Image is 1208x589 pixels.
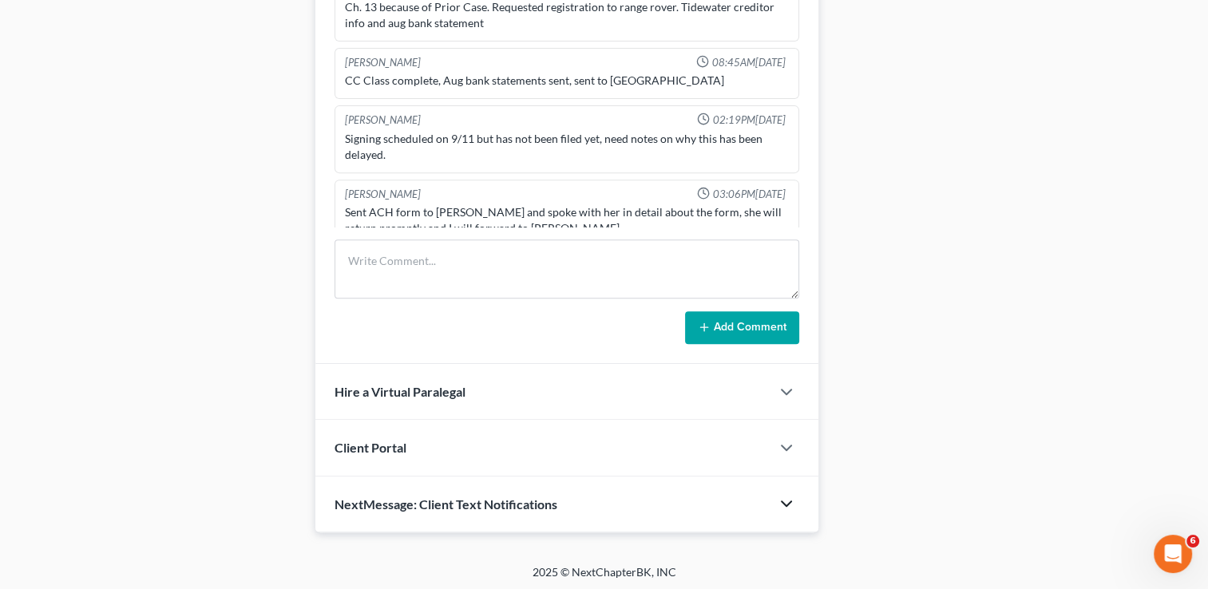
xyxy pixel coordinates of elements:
div: [PERSON_NAME] [345,113,421,128]
button: Add Comment [685,311,799,345]
div: [PERSON_NAME] [345,55,421,70]
span: Client Portal [335,440,406,455]
span: 08:45AM[DATE] [712,55,786,70]
div: [PERSON_NAME] [345,187,421,202]
span: 6 [1186,535,1199,547]
span: Hire a Virtual Paralegal [335,384,465,399]
iframe: Intercom live chat [1154,535,1192,573]
span: 03:06PM[DATE] [713,187,786,202]
div: Signing scheduled on 9/11 but has not been filed yet, need notes on why this has been delayed. [345,131,789,163]
div: CC Class complete, Aug bank statements sent, sent to [GEOGRAPHIC_DATA] [345,73,789,89]
div: Sent ACH form to [PERSON_NAME] and spoke with her in detail about the form, she will return promp... [345,204,789,236]
span: NextMessage: Client Text Notifications [335,496,557,512]
span: 02:19PM[DATE] [713,113,786,128]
